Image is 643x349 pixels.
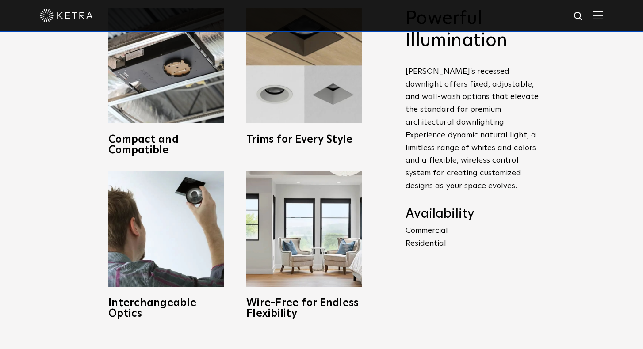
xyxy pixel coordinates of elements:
img: D3_WV_Bedroom [246,171,362,287]
img: compact-and-copatible [108,8,224,123]
p: Commercial Residential [406,224,543,250]
img: trims-for-every-style [246,8,362,123]
img: D3_OpticSwap [108,171,224,287]
p: [PERSON_NAME]’s recessed downlight offers fixed, adjustable, and wall-wash options that elevate t... [406,65,543,193]
img: search icon [573,11,584,22]
h3: Interchangeable Optics [108,298,224,319]
h3: Compact and Compatible [108,134,224,156]
h3: Wire-Free for Endless Flexibility [246,298,362,319]
img: ketra-logo-2019-white [40,9,93,22]
h3: Trims for Every Style [246,134,362,145]
img: Hamburger%20Nav.svg [593,11,603,19]
h4: Availability [406,206,543,223]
